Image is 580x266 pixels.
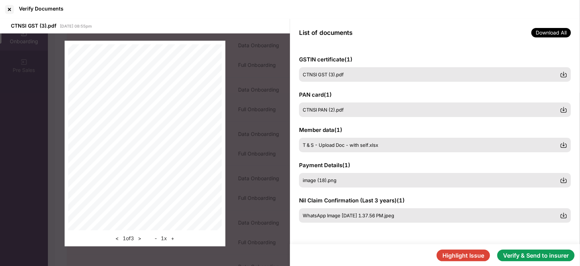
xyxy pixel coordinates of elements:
span: image (18).png [303,177,336,183]
span: Nil Claim Confirmation (Last 3 years) ( 1 ) [299,197,405,204]
span: Payment Details ( 1 ) [299,162,350,169]
span: Download All [531,28,571,37]
span: [DATE] 08:55pm [60,24,92,29]
div: 1 x [152,234,176,243]
img: svg+xml;base64,PHN2ZyBpZD0iRG93bmxvYWQtMzJ4MzIiIHhtbG5zPSJodHRwOi8vd3d3LnczLm9yZy8yMDAwL3N2ZyIgd2... [560,212,567,219]
span: CTNSI GST (3).pdf [303,72,344,77]
span: CTNSI GST (3).pdf [11,23,56,29]
span: WhatsApp Image [DATE] 1.37.56 PM.jpeg [303,213,394,218]
button: Verify & Send to insurer [497,250,575,261]
img: svg+xml;base64,PHN2ZyBpZD0iRG93bmxvYWQtMzJ4MzIiIHhtbG5zPSJodHRwOi8vd3d3LnczLm9yZy8yMDAwL3N2ZyIgd2... [560,141,567,149]
button: - [152,234,159,243]
span: List of documents [299,29,352,36]
button: + [169,234,176,243]
span: CTNSI PAN (2).pdf [303,107,344,113]
img: svg+xml;base64,PHN2ZyBpZD0iRG93bmxvYWQtMzJ4MzIiIHhtbG5zPSJodHRwOi8vd3d3LnczLm9yZy8yMDAwL3N2ZyIgd2... [560,106,567,113]
span: Member data ( 1 ) [299,126,342,133]
img: svg+xml;base64,PHN2ZyBpZD0iRG93bmxvYWQtMzJ4MzIiIHhtbG5zPSJodHRwOi8vd3d3LnczLm9yZy8yMDAwL3N2ZyIgd2... [560,177,567,184]
img: svg+xml;base64,PHN2ZyBpZD0iRG93bmxvYWQtMzJ4MzIiIHhtbG5zPSJodHRwOi8vd3d3LnczLm9yZy8yMDAwL3N2ZyIgd2... [560,71,567,78]
span: PAN card ( 1 ) [299,91,332,98]
button: > [136,234,143,243]
div: 1 of 3 [113,234,143,243]
button: < [113,234,121,243]
span: GSTIN certificate ( 1 ) [299,56,352,63]
button: Highlight Issue [437,250,490,261]
div: Verify Documents [19,5,64,12]
span: T & S - Upload Doc - with self.xlsx [303,142,378,148]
